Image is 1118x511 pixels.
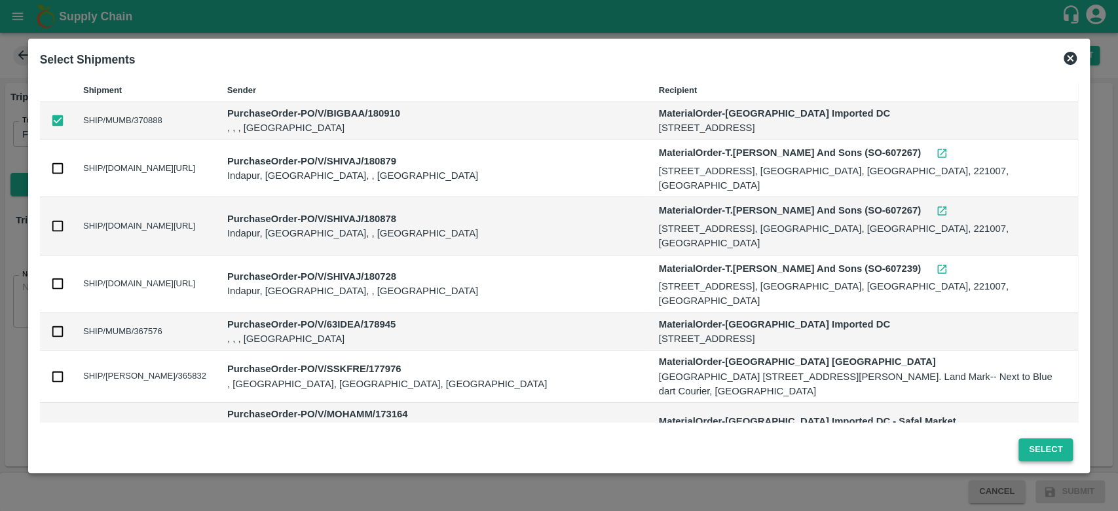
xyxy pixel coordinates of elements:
td: SHIP/MUMB/367576 [73,313,217,351]
td: SHIP/BANG/362771 [73,403,217,455]
p: [GEOGRAPHIC_DATA] [STREET_ADDRESS][PERSON_NAME]. Land Mark-- Next to Blue dart Courier, [GEOGRAPH... [659,369,1068,399]
td: SHIP/[DOMAIN_NAME][URL] [73,255,217,313]
p: [STREET_ADDRESS] [659,121,1068,135]
p: Indapur, [GEOGRAPHIC_DATA], , [GEOGRAPHIC_DATA] [227,226,638,240]
td: SHIP/MUMB/370888 [73,102,217,140]
strong: MaterialOrder - [GEOGRAPHIC_DATA] Imported DC [659,108,890,119]
strong: PurchaseOrder - PO/V/MOHAMM/173164 [227,409,408,419]
strong: PurchaseOrder - PO/V/BIGBAA/180910 [227,108,400,119]
strong: PurchaseOrder - PO/V/SHIVAJ/180879 [227,156,396,166]
p: , [GEOGRAPHIC_DATA], [GEOGRAPHIC_DATA], [GEOGRAPHIC_DATA] [227,377,638,391]
p: [STREET_ADDRESS], [GEOGRAPHIC_DATA], [GEOGRAPHIC_DATA], 221007, [GEOGRAPHIC_DATA] [659,279,1068,309]
td: SHIP/[DOMAIN_NAME][URL] [73,140,217,197]
p: [STREET_ADDRESS] [659,331,1068,346]
strong: PurchaseOrder - PO/V/63IDEA/178945 [227,319,396,330]
b: Recipient [659,85,698,95]
button: Select [1018,438,1073,461]
strong: MaterialOrder - [GEOGRAPHIC_DATA] Imported DC [659,319,890,330]
p: , , , [GEOGRAPHIC_DATA] [227,121,638,135]
strong: PurchaseOrder - PO/V/SHIVAJ/180728 [227,271,396,282]
td: SHIP/[DOMAIN_NAME][URL] [73,197,217,255]
b: Shipment [83,85,122,95]
p: [STREET_ADDRESS], [GEOGRAPHIC_DATA], [GEOGRAPHIC_DATA], 221007, [GEOGRAPHIC_DATA] [659,164,1068,193]
strong: MaterialOrder - T.[PERSON_NAME] And Sons (SO-607267) [659,206,921,216]
strong: MaterialOrder - [GEOGRAPHIC_DATA] [GEOGRAPHIC_DATA] [659,356,936,367]
strong: PurchaseOrder - PO/V/SHIVAJ/180878 [227,214,396,224]
strong: MaterialOrder - T.[PERSON_NAME] And Sons (SO-607239) [659,263,921,274]
strong: MaterialOrder - [GEOGRAPHIC_DATA] Imported DC - Safal Market [659,416,956,426]
p: Indapur, [GEOGRAPHIC_DATA], , [GEOGRAPHIC_DATA] [227,168,638,183]
p: [GEOGRAPHIC_DATA], [GEOGRAPHIC_DATA] Urban, [GEOGRAPHIC_DATA] [GEOGRAPHIC_DATA], [GEOGRAPHIC_DATA] [227,421,638,451]
td: SHIP/[PERSON_NAME]/365832 [73,350,217,403]
b: Select Shipments [40,53,136,66]
p: Indapur, [GEOGRAPHIC_DATA], , [GEOGRAPHIC_DATA] [227,284,638,298]
strong: PurchaseOrder - PO/V/SSKFRE/177976 [227,364,401,374]
p: , , , [GEOGRAPHIC_DATA] [227,331,638,346]
p: [STREET_ADDRESS], [GEOGRAPHIC_DATA], [GEOGRAPHIC_DATA], 221007, [GEOGRAPHIC_DATA] [659,221,1068,251]
b: Sender [227,85,256,95]
strong: MaterialOrder - T.[PERSON_NAME] And Sons (SO-607267) [659,148,921,159]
